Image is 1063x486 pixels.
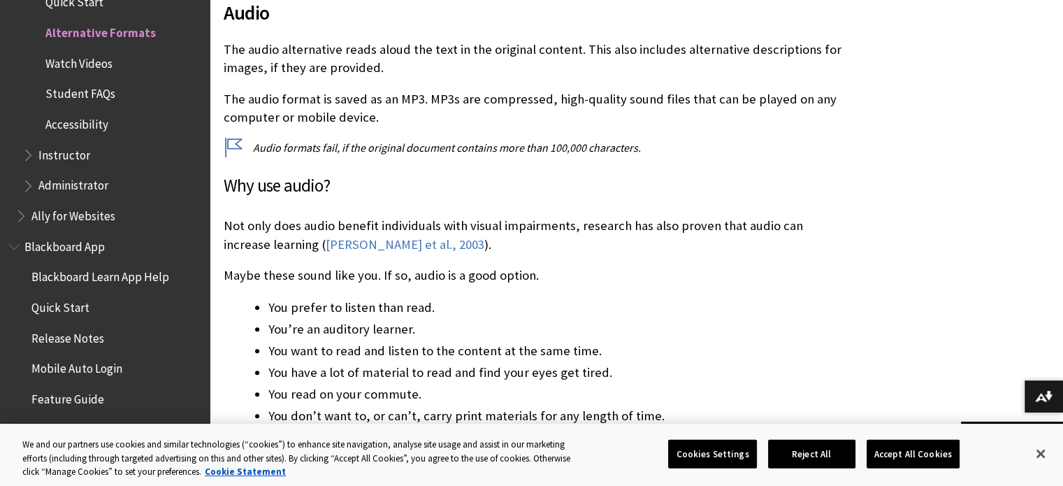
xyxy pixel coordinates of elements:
[668,439,756,469] button: Cookies Settings
[268,406,842,426] li: You don’t want to, or can’t, carry print materials for any length of time.
[205,466,286,478] a: More information about your privacy, opens in a new tab
[31,204,115,223] span: Ally for Websites
[224,173,842,199] h3: Why use audio?
[1025,438,1056,469] button: Close
[22,438,585,479] div: We and our partners use cookies and similar technologies (“cookies”) to enhance site navigation, ...
[45,52,113,71] span: Watch Videos
[268,298,842,317] li: You prefer to listen than read.
[31,266,169,285] span: Blackboard Learn App Help
[867,439,960,469] button: Accept All Cookies
[224,140,842,155] p: Audio formats fail, if the original document contains more than 100,000 characters.
[45,21,156,40] span: Alternative Formats
[38,174,108,193] span: Administrator
[224,41,842,77] p: The audio alternative reads aloud the text in the original content. This also includes alternativ...
[326,236,484,253] a: [PERSON_NAME] et al., 2003
[268,363,842,383] li: You have a lot of material to read and find your eyes get tired.
[268,341,842,361] li: You want to read and listen to the content at the same time.
[31,357,122,376] span: Mobile Auto Login
[268,385,842,404] li: You read on your commute.
[31,327,104,345] span: Release Notes
[768,439,855,469] button: Reject All
[224,266,842,285] p: Maybe these sound like you. If so, audio is a good option.
[31,418,88,437] span: Instructors
[45,113,108,131] span: Accessibility
[961,422,1063,448] a: Back to top
[224,90,842,127] p: The audio format is saved as an MP3. MP3s are compressed, high-quality sound files that can be pl...
[24,235,105,254] span: Blackboard App
[45,83,115,101] span: Student FAQs
[31,296,89,315] span: Quick Start
[31,387,104,406] span: Feature Guide
[38,143,90,162] span: Instructor
[268,320,842,339] li: You’re an auditory learner.
[224,217,842,253] p: Not only does audio benefit individuals with visual impairments, research has also proven that au...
